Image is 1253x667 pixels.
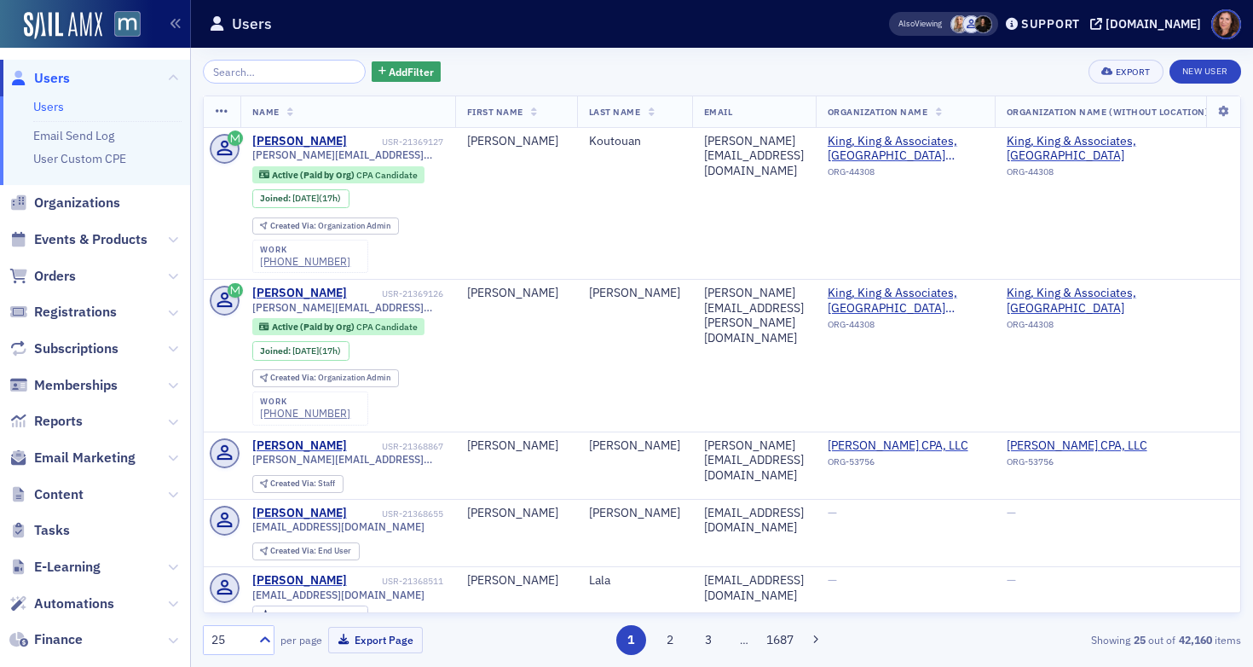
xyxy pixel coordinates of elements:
span: — [1007,572,1016,588]
span: Registrations [34,303,117,322]
span: King, King & Associates, PA [1007,286,1224,316]
button: 1687 [765,625,795,655]
div: Active (Paid by Org): Active (Paid by Org): CPA Candidate [252,166,425,183]
span: First Name [467,106,523,118]
span: Engagement Score : [274,609,355,621]
div: Showing out of items [907,632,1241,647]
span: Profile [1211,9,1241,39]
div: work [260,397,350,407]
span: Created Via : [270,372,318,383]
span: Active (Paid by Org) [272,169,356,181]
a: King, King & Associates, [GEOGRAPHIC_DATA] [1007,286,1224,316]
span: Users [34,69,70,88]
button: 3 [694,625,724,655]
span: — [828,572,837,588]
a: [PERSON_NAME] CPA, LLC [828,438,983,454]
span: Email [704,106,733,118]
strong: 42,160 [1175,632,1215,647]
input: Search… [203,60,366,84]
span: Joined : [260,193,292,204]
a: King, King & Associates, [GEOGRAPHIC_DATA] ([GEOGRAPHIC_DATA], [GEOGRAPHIC_DATA]) [828,286,983,316]
a: [PHONE_NUMBER] [260,255,350,268]
div: [PERSON_NAME] [589,286,680,301]
span: Tasks [34,521,70,540]
div: Organization Admin [270,222,390,231]
div: Organization Admin [270,374,390,383]
div: 25 [211,631,249,649]
img: SailAMX [24,12,102,39]
span: CPA Candidate [356,321,418,333]
span: Automations [34,594,114,613]
div: [PERSON_NAME] [252,438,347,454]
div: work [260,245,350,255]
a: [PERSON_NAME] CPA, LLC [1007,438,1162,454]
span: Organization Name (Without Location) [1007,106,1210,118]
div: Support [1021,16,1080,32]
div: [DOMAIN_NAME] [1106,16,1201,32]
div: [PERSON_NAME][EMAIL_ADDRESS][DOMAIN_NAME] [704,438,804,484]
span: Active (Paid by Org) [272,321,356,333]
a: [PERSON_NAME] [252,286,347,301]
span: Organizations [34,194,120,212]
a: Content [9,485,84,504]
span: Justin Chase [962,15,980,33]
div: ORG-44308 [828,319,983,336]
div: ORG-44308 [828,166,983,183]
div: [PHONE_NUMBER] [260,407,350,420]
a: Active (Paid by Org) CPA Candidate [259,169,417,180]
div: [PERSON_NAME] [467,134,565,149]
span: Emily Trott [950,15,968,33]
div: Joined: 2025-10-13 00:00:00 [252,189,349,208]
span: Reports [34,412,83,431]
div: [PERSON_NAME] [467,573,565,589]
a: Memberships [9,376,118,395]
span: [DATE] [292,192,319,204]
a: Users [9,69,70,88]
div: Created Via: Organization Admin [252,369,399,387]
a: Orders [9,267,76,286]
div: USR-21369127 [349,136,443,148]
span: [DATE] [292,345,319,357]
a: Events & Products [9,230,147,249]
span: Add Filter [389,64,434,79]
a: Registrations [9,303,117,322]
button: AddFilter [372,61,442,83]
div: 7 [274,611,360,620]
a: Tasks [9,521,70,540]
a: E-Learning [9,558,101,577]
div: ORG-53756 [828,456,983,473]
div: Engagement Score: 7 [252,606,368,624]
span: Email Marketing [34,449,136,467]
span: Joined : [260,345,292,357]
a: Organizations [9,194,120,212]
span: Created Via : [270,545,318,556]
a: Finance [9,630,83,649]
span: … [732,632,756,647]
a: Active (Paid by Org) CPA Candidate [259,322,417,333]
span: King, King & Associates, PA [1007,134,1224,164]
span: — [1007,505,1016,520]
span: Last Name [589,106,641,118]
span: Memberships [34,376,118,395]
span: [PERSON_NAME][EMAIL_ADDRESS][DOMAIN_NAME] [252,148,443,161]
div: Also [898,18,915,29]
span: [EMAIL_ADDRESS][DOMAIN_NAME] [252,520,424,533]
div: [PERSON_NAME][EMAIL_ADDRESS][DOMAIN_NAME] [704,134,804,179]
a: King, King & Associates, [GEOGRAPHIC_DATA] [1007,134,1224,164]
div: Joined: 2025-10-13 00:00:00 [252,341,349,360]
div: Lala [589,573,680,589]
button: 1 [616,625,646,655]
span: Orders [34,267,76,286]
label: per page [280,632,322,647]
span: Deborah L. Blair CPA, LLC [1007,438,1162,454]
a: Users [33,99,64,114]
div: [PERSON_NAME] [252,506,347,521]
div: Staff [270,479,335,489]
div: [EMAIL_ADDRESS][DOMAIN_NAME] [704,506,804,536]
div: [PERSON_NAME] [467,286,565,301]
div: [PERSON_NAME] [252,573,347,589]
a: [PERSON_NAME] [252,134,347,149]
